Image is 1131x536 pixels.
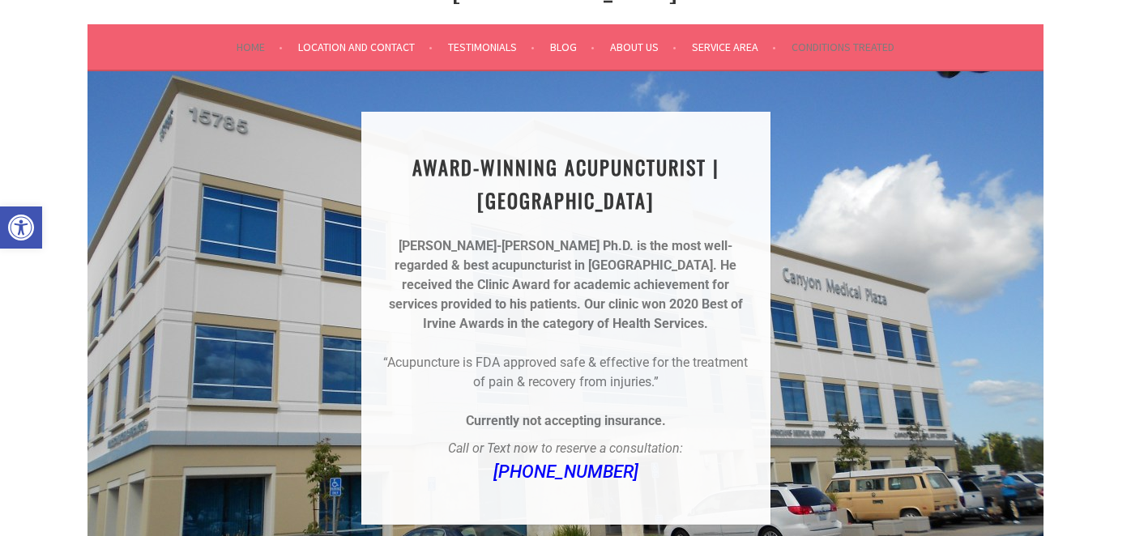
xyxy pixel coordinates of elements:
a: Conditions Treated [792,37,894,57]
strong: [PERSON_NAME]-[PERSON_NAME] Ph.D. is the most well-regarded & best acupuncturist in [GEOGRAPHIC_D... [395,238,732,273]
em: Call or Text now to reserve a consultation: [448,440,683,456]
a: Home [237,37,283,57]
a: About Us [610,37,676,57]
a: [PHONE_NUMBER] [493,462,638,482]
strong: Currently not accepting insurance. [466,413,666,428]
a: Testimonials [448,37,535,57]
h1: AWARD-WINNING ACUPUNCTURIST | [GEOGRAPHIC_DATA] [381,151,751,217]
a: Blog [550,37,595,57]
a: Location and Contact [298,37,433,57]
p: “Acupuncture is FDA approved safe & effective for the treatment of pain & recovery from injuries.” [381,353,751,392]
a: Service Area [692,37,776,57]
